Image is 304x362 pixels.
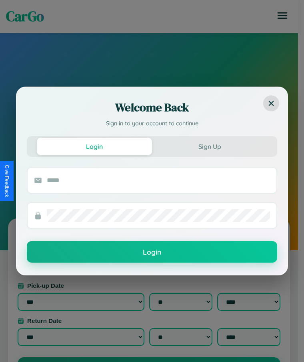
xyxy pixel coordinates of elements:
div: Give Feedback [4,165,10,197]
button: Login [37,138,152,155]
h2: Welcome Back [27,99,277,115]
button: Login [27,241,277,263]
p: Sign in to your account to continue [27,119,277,128]
button: Sign Up [152,138,267,155]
